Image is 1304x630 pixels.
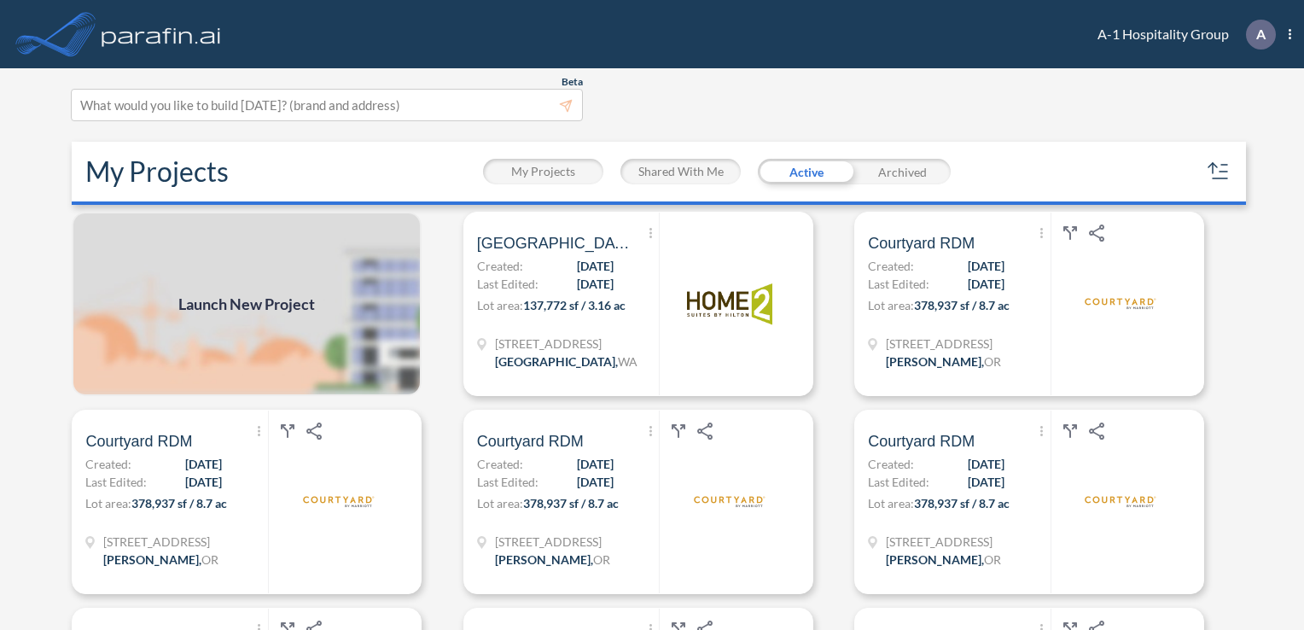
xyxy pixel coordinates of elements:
[868,298,914,312] span: Lot area:
[968,473,1004,491] span: [DATE]
[477,233,631,254] span: Spokane Valley Home2 Suites
[85,455,131,473] span: Created:
[868,496,914,510] span: Lot area:
[914,298,1010,312] span: 378,937 sf / 8.7 ac
[854,159,951,184] div: Archived
[85,155,229,188] h2: My Projects
[984,552,1001,567] span: OR
[868,455,914,473] span: Created:
[868,473,929,491] span: Last Edited:
[886,335,1001,353] span: 3635 SW Airport Wy
[1205,158,1232,185] button: sort
[477,431,584,452] span: Courtyard RDM
[914,496,1010,510] span: 378,937 sf / 8.7 ac
[477,298,523,312] span: Lot area:
[495,551,610,569] div: Redmond, OR
[477,275,538,293] span: Last Edited:
[1078,459,1163,545] img: logo
[523,496,619,510] span: 378,937 sf / 8.7 ac
[201,552,218,567] span: OR
[477,473,538,491] span: Last Edited:
[523,298,626,312] span: 137,772 sf / 3.16 ac
[296,459,381,545] img: logo
[886,552,984,567] span: [PERSON_NAME] ,
[1078,261,1163,347] img: logo
[886,533,1001,551] span: 3635 SW Airport Wy
[495,552,593,567] span: [PERSON_NAME] ,
[687,459,772,545] img: logo
[868,275,929,293] span: Last Edited:
[847,212,1238,396] a: Courtyard RDMCreated:[DATE]Last Edited:[DATE]Lot area:378,937 sf / 8.7 ac[STREET_ADDRESS][PERSON_...
[868,257,914,275] span: Created:
[495,353,637,370] div: Spokane, WA
[577,455,614,473] span: [DATE]
[65,410,456,594] a: Courtyard RDMCreated:[DATE]Last Edited:[DATE]Lot area:378,937 sf / 8.7 ac[STREET_ADDRESS][PERSON_...
[178,293,315,316] span: Launch New Project
[72,212,422,396] img: add
[1072,20,1291,50] div: A-1 Hospitality Group
[103,533,218,551] span: 3635 SW Airport Wy
[85,473,147,491] span: Last Edited:
[1256,26,1266,42] p: A
[103,552,201,567] span: [PERSON_NAME] ,
[495,533,610,551] span: 3635 SW Airport Wy
[98,17,224,51] img: logo
[593,552,610,567] span: OR
[968,455,1004,473] span: [DATE]
[477,257,523,275] span: Created:
[185,473,222,491] span: [DATE]
[984,354,1001,369] span: OR
[886,353,1001,370] div: Redmond, OR
[968,257,1004,275] span: [DATE]
[72,212,422,396] a: Launch New Project
[85,431,192,452] span: Courtyard RDM
[577,257,614,275] span: [DATE]
[886,354,984,369] span: [PERSON_NAME] ,
[477,496,523,510] span: Lot area:
[968,275,1004,293] span: [DATE]
[618,354,637,369] span: WA
[185,455,222,473] span: [DATE]
[103,551,218,569] div: Redmond, OR
[758,159,854,184] div: Active
[495,354,618,369] span: [GEOGRAPHIC_DATA] ,
[85,496,131,510] span: Lot area:
[868,233,975,254] span: Courtyard RDM
[577,473,614,491] span: [DATE]
[562,75,583,89] span: Beta
[457,212,847,396] a: [GEOGRAPHIC_DATA] Home2 SuitesCreated:[DATE]Last Edited:[DATE]Lot area:137,772 sf / 3.16 ac[STREE...
[577,275,614,293] span: [DATE]
[886,551,1001,569] div: Redmond, OR
[495,335,637,353] span: 13515 E Carlisle Ave
[868,431,975,452] span: Courtyard RDM
[847,410,1238,594] a: Courtyard RDMCreated:[DATE]Last Edited:[DATE]Lot area:378,937 sf / 8.7 ac[STREET_ADDRESS][PERSON_...
[131,496,227,510] span: 378,937 sf / 8.7 ac
[457,410,847,594] a: Courtyard RDMCreated:[DATE]Last Edited:[DATE]Lot area:378,937 sf / 8.7 ac[STREET_ADDRESS][PERSON_...
[623,161,738,182] button: Shared With Me
[687,261,772,347] img: logo
[477,455,523,473] span: Created:
[486,161,601,182] button: My Projects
